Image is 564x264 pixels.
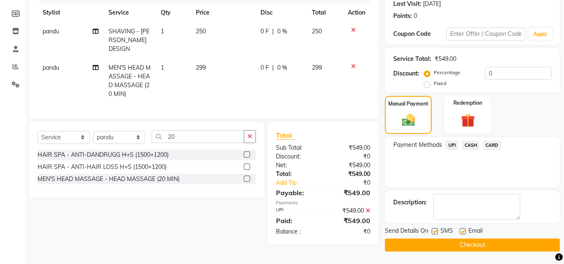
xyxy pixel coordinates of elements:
th: Total [307,3,343,22]
div: ₹0 [332,179,377,187]
span: 0 F [261,63,269,72]
div: ₹0 [323,227,377,236]
th: Service [104,3,156,22]
img: _gift.svg [457,112,479,129]
div: Discount: [393,69,419,78]
span: SMS [440,226,453,237]
span: SHAVING - [PERSON_NAME] DESIGN [109,28,149,53]
div: ₹549.00 [323,188,377,198]
div: Payments [276,199,370,206]
th: Action [343,3,370,22]
th: Disc [255,3,307,22]
span: 0 F [261,27,269,36]
th: Qty [156,3,191,22]
span: | [272,63,274,72]
span: CASH [462,141,480,150]
div: Total: [270,170,323,179]
div: Paid: [270,216,323,226]
button: Checkout [385,239,560,251]
span: 1 [161,64,164,71]
span: Total [276,131,295,140]
th: Stylist [38,3,104,22]
input: Enter Offer / Coupon Code [446,28,525,40]
span: 1 [161,28,164,35]
div: Service Total: [393,55,431,63]
div: UPI [270,206,323,215]
label: Manual Payment [388,100,428,108]
div: ₹549.00 [323,170,377,179]
input: Search or Scan [152,130,244,143]
div: Discount: [270,152,323,161]
label: Redemption [453,99,482,107]
span: 0 % [277,27,287,36]
div: MEN'S HEAD MASSAGE - HEAD MASSAGE (20 MIN) [38,175,180,184]
div: Sub Total: [270,143,323,152]
span: pandu [43,28,59,35]
button: Apply [529,28,552,40]
span: Payment Methods [393,141,442,149]
div: 0 [414,12,417,20]
div: ₹549.00 [323,216,377,226]
div: Description: [393,198,427,207]
span: 299 [312,64,322,71]
div: ₹549.00 [323,206,377,215]
div: HAIR SPA - ANTI-DANDRUGG H+S (1500+1200) [38,151,169,159]
div: ₹0 [323,152,377,161]
span: UPI [445,141,458,150]
label: Fixed [434,80,446,87]
img: _cash.svg [398,113,419,128]
span: Email [468,226,483,237]
div: ₹549.00 [323,161,377,170]
span: 0 % [277,63,287,72]
span: pandu [43,64,59,71]
div: Balance : [270,227,323,236]
span: Send Details On [385,226,428,237]
div: Points: [393,12,412,20]
span: MEN'S HEAD MASSAGE - HEAD MASSAGE (20 MIN) [109,64,151,98]
div: Net: [270,161,323,170]
div: ₹549.00 [323,143,377,152]
th: Price [191,3,255,22]
div: ₹549.00 [435,55,456,63]
div: Coupon Code [393,30,446,38]
a: Add Tip [270,179,332,187]
div: Payable: [270,188,323,198]
span: | [272,27,274,36]
span: 250 [312,28,322,35]
span: CARD [483,141,501,150]
span: 299 [196,64,206,71]
span: 250 [196,28,206,35]
label: Percentage [434,69,460,76]
div: HAIR SPA - ANTI-HAIR LOSS H+S (1500+1200) [38,163,167,171]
